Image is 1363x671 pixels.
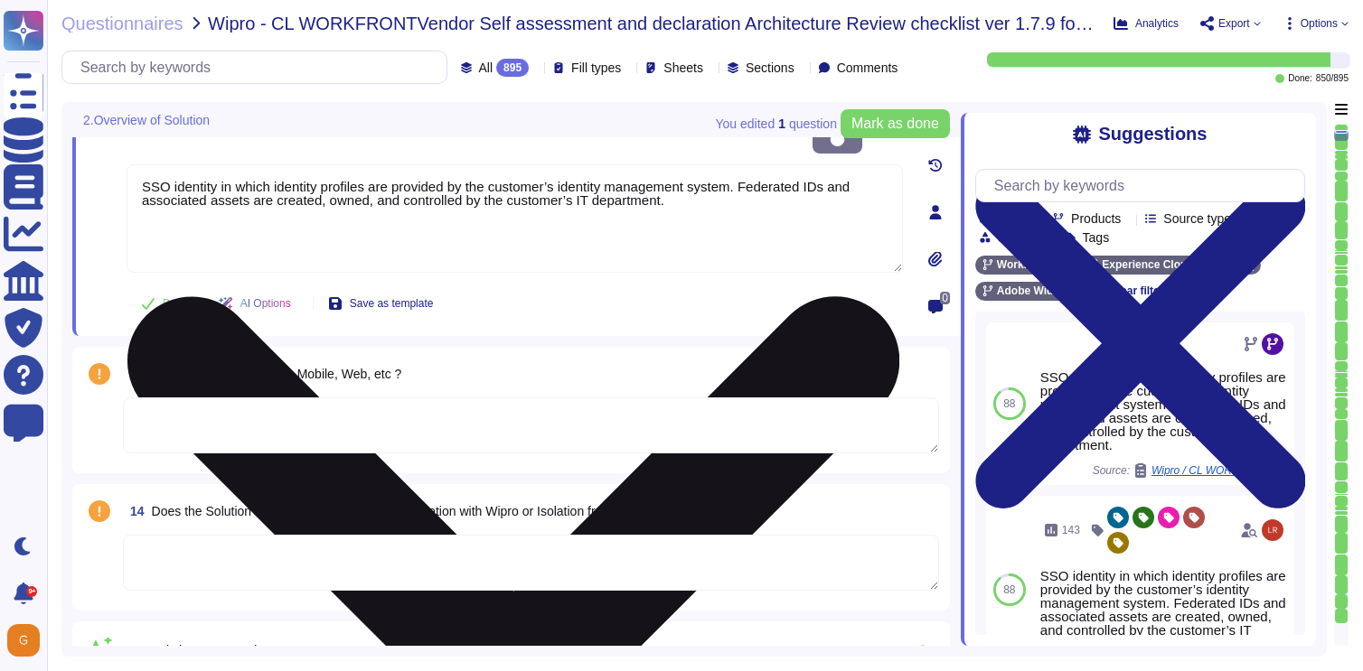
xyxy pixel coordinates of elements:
[123,505,145,517] span: 14
[1135,18,1179,29] span: Analytics
[208,14,1099,33] span: Wipro - CL WORKFRONTVendor Self assessment and declaration Architecture Review checklist ver 1.7....
[123,368,145,380] span: 13
[1288,74,1312,83] span: Done:
[71,51,446,83] input: Search by keywords
[1316,74,1349,83] span: 850 / 895
[7,624,40,657] img: user
[123,644,145,657] span: 15
[1218,18,1250,29] span: Export
[837,61,898,74] span: Comments
[127,164,903,273] textarea: SSO identity in which identity profiles are provided by the customer’s identity management system...
[479,61,493,74] span: All
[1003,584,1015,595] span: 88
[940,292,950,304] span: 0
[985,170,1304,201] input: Search by keywords
[841,109,950,138] button: Mark as done
[4,620,52,660] button: user
[851,116,939,131] span: Mark as done
[663,61,703,74] span: Sheets
[716,117,837,130] span: You edited question
[746,61,794,74] span: Sections
[83,114,210,126] span: 2.Overview of Solution
[61,14,183,33] span: Questionnaires
[1040,569,1287,650] div: SSO identity in which identity profiles are provided by the customer’s identity management system...
[26,586,37,597] div: 9+
[571,61,621,74] span: Fill types
[1003,398,1015,409] span: 88
[778,117,785,130] b: 1
[496,59,529,77] div: 895
[1262,519,1283,541] img: user
[1301,18,1338,29] span: Options
[1114,16,1179,31] button: Analytics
